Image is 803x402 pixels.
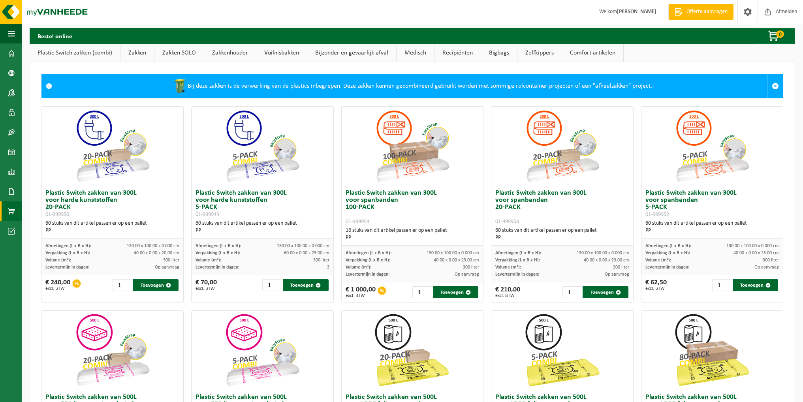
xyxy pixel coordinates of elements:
[196,220,329,234] div: 60 stuks van dit artikel passen er op een pallet
[346,258,390,263] span: Verpakking (L x B x H):
[495,227,629,241] div: 60 stuks van dit artikel passen er op een pallet
[668,4,733,20] a: Offerte aanvragen
[45,220,179,234] div: 60 stuks van dit artikel passen er op een pallet
[256,44,307,62] a: Vuilnisbakken
[397,44,434,62] a: Medisch
[45,251,90,255] span: Verpakking (L x B x H):
[613,265,629,270] span: 300 liter
[283,279,329,291] button: Toevoegen
[433,286,479,298] button: Toevoegen
[726,244,779,248] span: 130.00 x 100.00 x 0.000 cm
[346,251,391,255] span: Afmetingen (L x B x H):
[373,107,452,186] img: 01-999954
[495,265,521,270] span: Volume (m³):
[346,293,376,298] span: excl. BTW
[196,190,329,218] h3: Plastic Switch zakken van 300L voor harde kunststoffen 5-PACK
[645,286,667,291] span: excl. BTW
[645,251,690,255] span: Verpakking (L x B x H):
[645,258,671,263] span: Volume (m³):
[134,251,179,255] span: 40.00 x 0.00 x 20.00 cm
[645,265,689,270] span: Levertermijn in dagen:
[223,107,302,186] img: 01-999949
[196,258,221,263] span: Volume (m³):
[30,28,80,43] h2: Bestel online
[284,251,329,255] span: 60.00 x 0.00 x 23.00 cm
[346,190,480,225] h3: Plastic Switch zakken van 300L voor spanbanden 100-PACK
[45,244,91,248] span: Afmetingen (L x B x H):
[163,258,179,263] span: 300 liter
[196,212,219,218] span: 01-999949
[617,9,656,15] strong: [PERSON_NAME]
[262,279,282,291] input: 1
[346,219,369,225] span: 01-999954
[73,311,152,390] img: 01-999956
[204,44,256,62] a: Zakkenhouder
[577,251,629,255] span: 130.00 x 100.00 x 0.000 cm
[307,44,396,62] a: Bijzonder en gevaarlijk afval
[673,311,752,390] img: 01-999968
[196,244,241,248] span: Afmetingen (L x B x H):
[463,265,479,270] span: 300 liter
[73,107,152,186] img: 01-999950
[327,265,329,270] span: 3
[495,272,539,277] span: Levertermijn in dagen:
[673,107,752,186] img: 01-999952
[495,234,629,241] div: PP
[685,8,730,16] span: Offerte aanvragen
[776,30,784,38] span: 0
[172,78,188,94] img: WB-0240-HPE-GN-50.png
[645,244,691,248] span: Afmetingen (L x B x H):
[196,227,329,234] div: PP
[645,190,779,218] h3: Plastic Switch zakken van 300L voor spanbanden 5-PACK
[113,279,132,291] input: 1
[196,286,217,291] span: excl. BTW
[196,251,240,255] span: Verpakking (L x B x H):
[313,258,329,263] span: 300 liter
[133,279,179,291] button: Toevoegen
[562,44,623,62] a: Comfort artikelen
[346,234,480,241] div: PP
[154,44,204,62] a: Zakken SOLO
[45,258,71,263] span: Volume (m³):
[733,279,779,291] button: Toevoegen
[277,244,329,248] span: 130.00 x 100.00 x 0.000 cm
[517,44,562,62] a: Zelfkippers
[712,279,732,291] input: 1
[346,227,480,241] div: 16 stuks van dit artikel passen er op een pallet
[346,265,371,270] span: Volume (m³):
[45,212,69,218] span: 01-999950
[127,244,179,248] span: 130.00 x 100.00 x 0.000 cm
[45,227,179,234] div: PP
[523,107,602,186] img: 01-999953
[495,190,629,225] h3: Plastic Switch zakken van 300L voor spanbanden 20-PACK
[733,251,779,255] span: 40.00 x 0.00 x 23.00 cm
[495,251,541,255] span: Afmetingen (L x B x H):
[523,311,602,390] img: 01-999963
[346,272,389,277] span: Levertermijn in dagen:
[584,258,629,263] span: 40.00 x 0.00 x 23.00 cm
[45,190,179,218] h3: Plastic Switch zakken van 300L voor harde kunststoffen 20-PACK
[56,74,767,98] div: Bij deze zakken is de verwerking van de plastics inbegrepen. Deze zakken kunnen gecombineerd gebr...
[45,265,89,270] span: Levertermijn in dagen:
[196,265,239,270] span: Levertermijn in dagen:
[455,272,479,277] span: Op aanvraag
[767,74,783,98] a: Sluit melding
[605,272,629,277] span: Op aanvraag
[645,227,779,234] div: PP
[763,258,779,263] span: 300 liter
[427,251,479,255] span: 130.00 x 100.00 x 0.000 cm
[155,265,179,270] span: Op aanvraag
[434,258,479,263] span: 40.00 x 0.00 x 23.00 cm
[495,293,520,298] span: excl. BTW
[30,44,120,62] a: Plastic Switch zakken (combi)
[645,279,667,291] div: € 62,50
[346,286,376,298] div: € 1 000,00
[481,44,517,62] a: Bigbags
[645,220,779,234] div: 60 stuks van dit artikel passen er op een pallet
[645,212,669,218] span: 01-999952
[45,279,70,291] div: € 240,00
[412,286,432,298] input: 1
[755,28,794,44] button: 0
[495,219,519,225] span: 01-999953
[120,44,154,62] a: Zakken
